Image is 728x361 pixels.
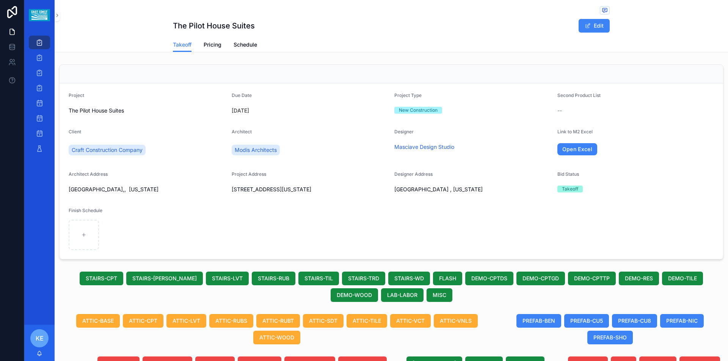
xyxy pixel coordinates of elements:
[209,314,253,328] button: ATTIC-RUBS
[347,314,387,328] button: ATTIC-TILE
[337,291,372,299] span: DEMO-WOOD
[298,272,339,285] button: STAIRS-TIL
[660,314,704,328] button: PREFAB-NIC
[394,171,433,177] span: Designer Address
[86,275,117,282] span: STAIRS-CPT
[232,129,252,134] span: Architect
[252,272,295,285] button: STAIRS-RUB
[173,41,191,48] span: Takeoff
[574,275,610,282] span: DEMO-CPTTP
[82,317,114,325] span: ATTIC-BASE
[612,314,657,328] button: PREFAB-CU8
[522,317,555,325] span: PREFAB-BEN
[206,272,249,285] button: STAIRS-LVT
[439,275,456,282] span: FLASH
[570,317,603,325] span: PREFAB-CU5
[557,129,593,134] span: Link to M2 Excel
[427,288,452,302] button: MISC
[557,143,598,155] a: Open Excel
[69,171,108,177] span: Architect Address
[232,171,266,177] span: Project Address
[394,92,422,98] span: Project Type
[564,314,609,328] button: PREFAB-CU5
[215,317,247,325] span: ATTIC-RUBS
[562,186,578,192] div: Takeoff
[304,275,333,282] span: STAIRS-TIL
[331,288,378,302] button: DEMO-WOOD
[568,272,616,285] button: DEMO-CPTTP
[69,208,102,213] span: Finish Schedule
[390,314,431,328] button: ATTIC-VCT
[232,92,252,98] span: Due Date
[173,38,191,52] a: Takeoff
[69,92,84,98] span: Project
[232,107,249,114] p: [DATE]
[234,38,257,53] a: Schedule
[387,291,417,299] span: LAB-LABOR
[232,145,280,155] a: Modis Architects
[303,314,344,328] button: ATTIC-SDT
[579,19,610,33] button: Edit
[309,317,337,325] span: ATTIC-SDT
[381,288,424,302] button: LAB-LABOR
[666,317,698,325] span: PREFAB-NIC
[394,186,551,193] span: [GEOGRAPHIC_DATA] , [US_STATE]
[29,9,50,21] img: App logo
[625,275,653,282] span: DEMO-RES
[24,30,55,165] div: scrollable content
[262,317,294,325] span: ATTIC-RUBT
[204,38,221,53] a: Pricing
[258,275,289,282] span: STAIRS-RUB
[557,107,562,114] span: --
[69,186,226,193] span: [GEOGRAPHIC_DATA],, [US_STATE]
[522,275,559,282] span: DEMO-CPTGD
[394,143,454,151] a: Masciave Design Studio
[396,317,425,325] span: ATTIC-VCT
[433,291,446,299] span: MISC
[166,314,206,328] button: ATTIC-LVT
[557,92,601,98] span: Second Product List
[129,317,157,325] span: ATTIC-CPT
[662,272,703,285] button: DEMO-TILE
[204,41,221,48] span: Pricing
[234,41,257,48] span: Schedule
[72,146,143,154] span: Craft Construction Company
[126,272,203,285] button: STAIRS-[PERSON_NAME]
[399,107,438,114] div: New Construction
[132,275,197,282] span: STAIRS-[PERSON_NAME]
[259,334,294,341] span: ATTIC-WOOD
[516,314,561,328] button: PREFAB-BEN
[36,334,44,343] span: KE
[342,272,385,285] button: STAIRS-TRD
[471,275,507,282] span: DEMO-CPTDS
[618,317,651,325] span: PREFAB-CU8
[388,272,430,285] button: STAIRS-WD
[440,317,472,325] span: ATTIC-VNLS
[587,331,633,344] button: PREFAB-SHO
[69,107,226,114] span: The Pilot House Suites
[516,272,565,285] button: DEMO-CPTGD
[256,314,300,328] button: ATTIC-RUBT
[123,314,163,328] button: ATTIC-CPT
[394,129,414,134] span: Designer
[394,275,424,282] span: STAIRS-WD
[619,272,659,285] button: DEMO-RES
[253,331,300,344] button: ATTIC-WOOD
[69,129,81,134] span: Client
[76,314,120,328] button: ATTIC-BASE
[212,275,243,282] span: STAIRS-LVT
[232,186,389,193] span: [STREET_ADDRESS][US_STATE]
[235,146,277,154] span: Modis Architects
[80,272,123,285] button: STAIRS-CPT
[668,275,697,282] span: DEMO-TILE
[173,20,255,31] h1: The Pilot House Suites
[465,272,513,285] button: DEMO-CPTDS
[348,275,379,282] span: STAIRS-TRD
[433,272,462,285] button: FLASH
[173,317,200,325] span: ATTIC-LVT
[557,171,579,177] span: Bid Status
[353,317,381,325] span: ATTIC-TILE
[434,314,478,328] button: ATTIC-VNLS
[69,145,146,155] a: Craft Construction Company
